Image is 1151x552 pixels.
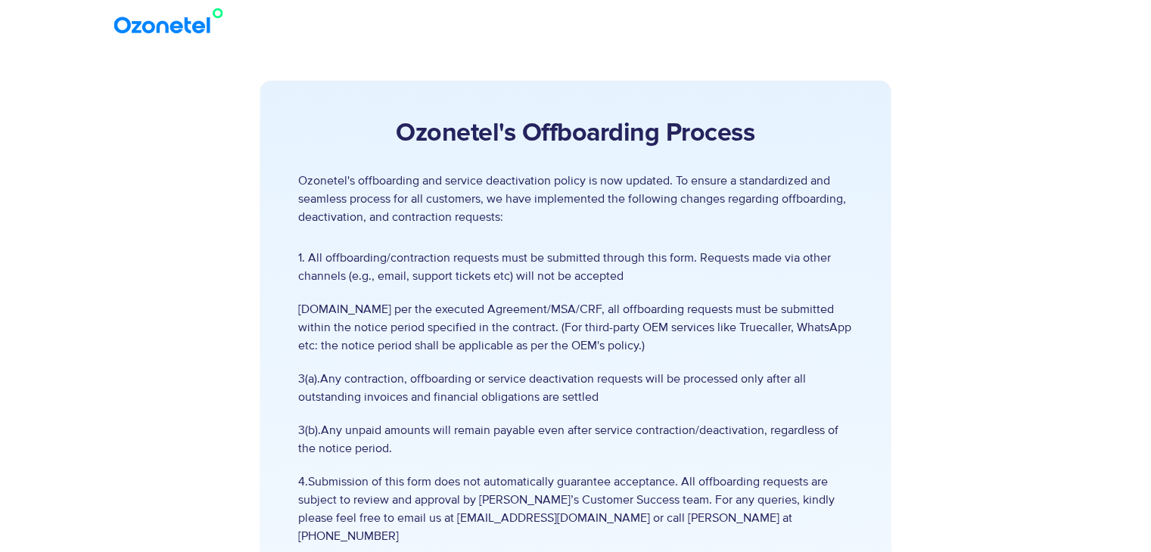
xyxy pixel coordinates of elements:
[298,172,853,226] p: Ozonetel's offboarding and service deactivation policy is now updated. To ensure a standardized a...
[298,249,853,285] span: 1. All offboarding/contraction requests must be submitted through this form. Requests made via ot...
[298,473,853,545] span: 4.Submission of this form does not automatically guarantee acceptance. All offboarding requests a...
[298,370,853,406] span: 3(a).Any contraction, offboarding or service deactivation requests will be processed only after a...
[298,300,853,355] span: [DOMAIN_NAME] per the executed Agreement/MSA/CRF, all offboarding requests must be submitted with...
[298,119,853,149] h2: Ozonetel's Offboarding Process
[298,421,853,457] span: 3(b).Any unpaid amounts will remain payable even after service contraction/deactivation, regardle...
